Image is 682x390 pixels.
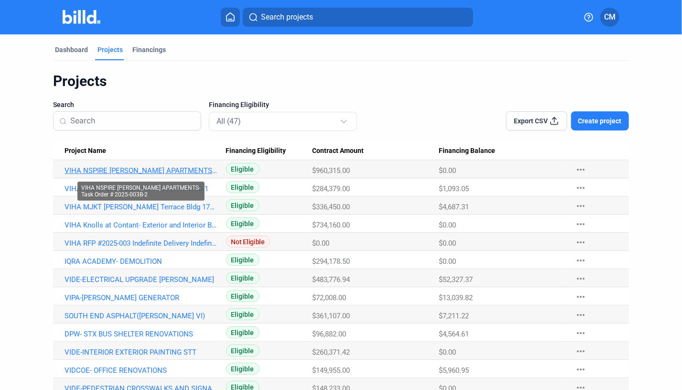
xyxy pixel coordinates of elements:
[65,147,106,155] span: Project Name
[312,330,346,338] span: $96,882.00
[439,203,469,211] span: $4,687.31
[575,291,586,303] mat-icon: more_horiz
[312,257,350,266] span: $294,178.50
[217,117,241,126] mat-select-trigger: All (47)
[226,290,260,302] span: Eligible
[575,273,586,284] mat-icon: more_horiz
[571,111,629,130] button: Create project
[312,221,350,229] span: $734,160.00
[226,308,260,320] span: Eligible
[226,345,260,357] span: Eligible
[312,166,350,175] span: $960,315.00
[575,200,586,212] mat-icon: more_horiz
[65,184,217,193] a: VIHA Nspire JFK Task Order No. 2025-003B-1
[439,147,565,155] div: Financing Balance
[226,199,260,211] span: Eligible
[65,275,217,284] a: VIDE-ELECTRICAL UPGRADE [PERSON_NAME]
[439,330,469,338] span: $4,564.61
[226,181,260,193] span: Eligible
[312,147,439,155] div: Contract Amount
[226,254,260,266] span: Eligible
[132,45,166,54] div: Financings
[226,272,260,284] span: Eligible
[439,221,456,229] span: $0.00
[439,166,456,175] span: $0.00
[439,184,469,193] span: $1,093.05
[575,164,586,175] mat-icon: more_horiz
[226,147,313,155] div: Financing Eligibility
[65,147,226,155] div: Project Name
[65,366,217,375] a: VIDCOE- OFFICE RENOVATIONS
[226,326,260,338] span: Eligible
[439,366,469,375] span: $5,960.95
[312,275,350,284] span: $483,776.94
[575,364,586,375] mat-icon: more_horiz
[226,363,260,375] span: Eligible
[312,366,350,375] span: $149,955.00
[65,221,217,229] a: VIHA Knolls at Contant- Exterior and Interior Bldg 1-1
[312,293,346,302] span: $72,008.00
[70,111,195,131] input: Search
[506,111,567,130] button: Export CSV
[312,203,350,211] span: $336,450.00
[97,45,123,54] div: Projects
[53,72,628,90] div: Projects
[65,257,217,266] a: IQRA ACADEMY- DEMOLITION
[604,11,616,23] span: CM
[439,312,469,320] span: $7,211.22
[65,166,217,175] a: VIHA NSPIRE [PERSON_NAME] APARTMENTS-Task Order # 2025-003B-2
[55,45,88,54] div: Dashboard
[65,293,217,302] a: VIPA-[PERSON_NAME] GENERATOR
[575,346,586,357] mat-icon: more_horiz
[575,309,586,321] mat-icon: more_horiz
[209,100,269,109] span: Financing Eligibility
[312,312,350,320] span: $361,107.00
[226,147,286,155] span: Financing Eligibility
[312,239,329,248] span: $0.00
[77,182,205,201] div: VIHA NSPIRE [PERSON_NAME] APARTMENTS-Task Order # 2025-003B-2
[439,257,456,266] span: $0.00
[575,327,586,339] mat-icon: more_horiz
[226,236,270,248] span: Not Eligible
[575,182,586,194] mat-icon: more_horiz
[578,116,622,126] span: Create project
[312,348,350,357] span: $260,371.42
[65,239,217,248] a: VIHA RFP #2025-003 Indefinite Delivery Indefinite Quantity (IDIQ) NSPIRE
[53,100,74,109] span: Search
[514,116,548,126] span: Export CSV
[226,217,260,229] span: Eligible
[312,147,364,155] span: Contract Amount
[63,10,100,24] img: Billd Company Logo
[312,184,350,193] span: $284,379.00
[65,312,217,320] a: SOUTH END ASPHALT([PERSON_NAME] VI)
[243,8,473,27] button: Search projects
[65,203,217,211] a: VIHA MJKT [PERSON_NAME] Terrace Bldg 17/19/22
[439,293,473,302] span: $13,039.82
[439,348,456,357] span: $0.00
[600,8,619,27] button: CM
[226,163,260,175] span: Eligible
[575,237,586,248] mat-icon: more_horiz
[575,255,586,266] mat-icon: more_horiz
[575,218,586,230] mat-icon: more_horiz
[65,348,217,357] a: VIDE-INTERIOR EXTERIOR PAINTING STT
[439,239,456,248] span: $0.00
[439,147,495,155] span: Financing Balance
[261,11,313,23] span: Search projects
[439,275,473,284] span: $52,327.37
[65,330,217,338] a: DPW- STX BUS SHELTER RENOVATIONS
